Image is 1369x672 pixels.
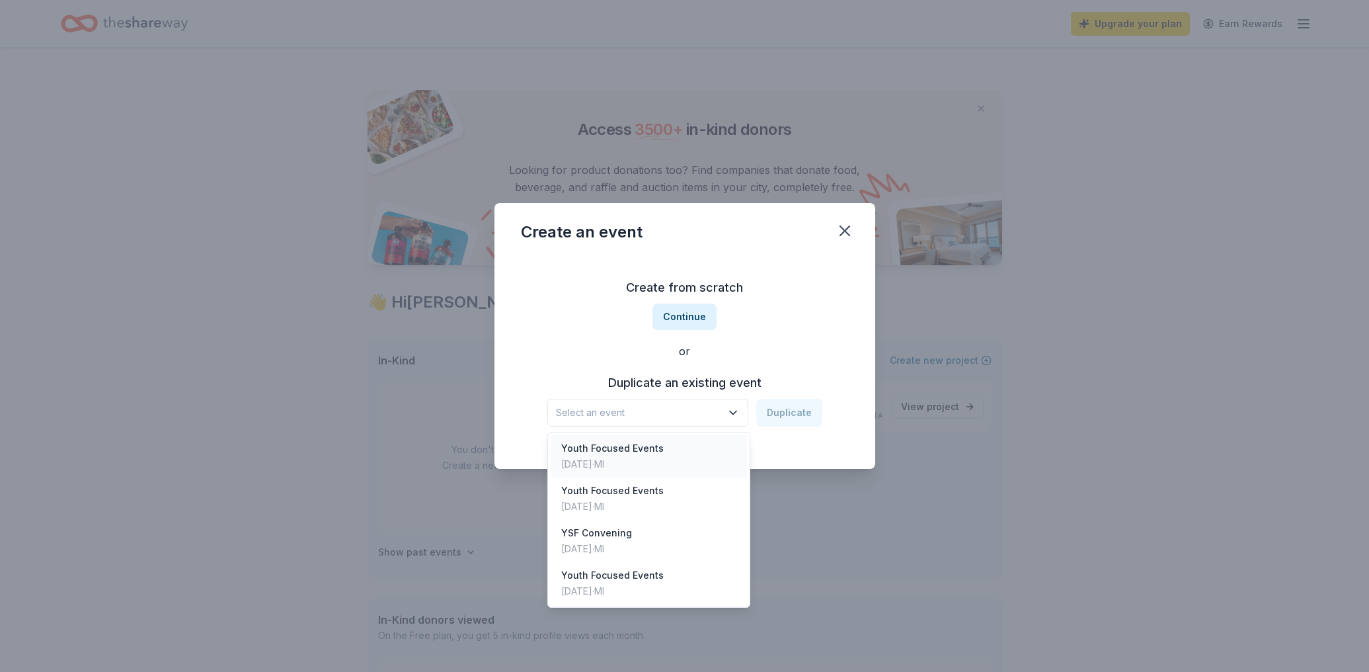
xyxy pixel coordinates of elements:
div: YSF Convening [561,525,632,541]
div: Select an event [547,432,751,608]
div: [DATE] · MI [561,456,664,472]
div: Youth Focused Events [561,441,664,456]
div: [DATE] · MI [561,541,632,557]
div: [DATE] · MI [561,499,664,515]
button: Select an event [547,399,748,427]
div: Youth Focused Events [561,483,664,499]
div: [DATE] · MI [561,583,664,599]
div: Youth Focused Events [561,567,664,583]
span: Select an event [556,405,721,421]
